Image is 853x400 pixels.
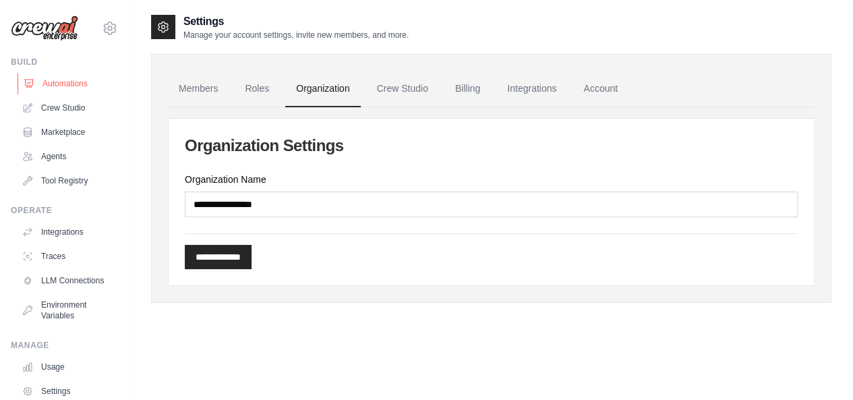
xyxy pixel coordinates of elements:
label: Organization Name [185,173,798,186]
a: Tool Registry [16,170,118,192]
a: Organization [285,71,360,107]
img: Logo [11,16,78,41]
a: Billing [444,71,491,107]
a: Members [168,71,229,107]
a: Agents [16,146,118,167]
h2: Organization Settings [185,135,798,156]
a: Marketplace [16,121,118,143]
div: Manage [11,340,118,351]
a: Roles [234,71,280,107]
a: Traces [16,246,118,267]
a: Account [572,71,628,107]
div: Build [11,57,118,67]
a: Automations [18,73,119,94]
a: Usage [16,356,118,378]
h2: Settings [183,13,409,30]
a: LLM Connections [16,270,118,291]
a: Integrations [16,221,118,243]
a: Integrations [496,71,567,107]
p: Manage your account settings, invite new members, and more. [183,30,409,40]
div: Operate [11,205,118,216]
a: Environment Variables [16,294,118,326]
a: Crew Studio [16,97,118,119]
a: Crew Studio [366,71,439,107]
